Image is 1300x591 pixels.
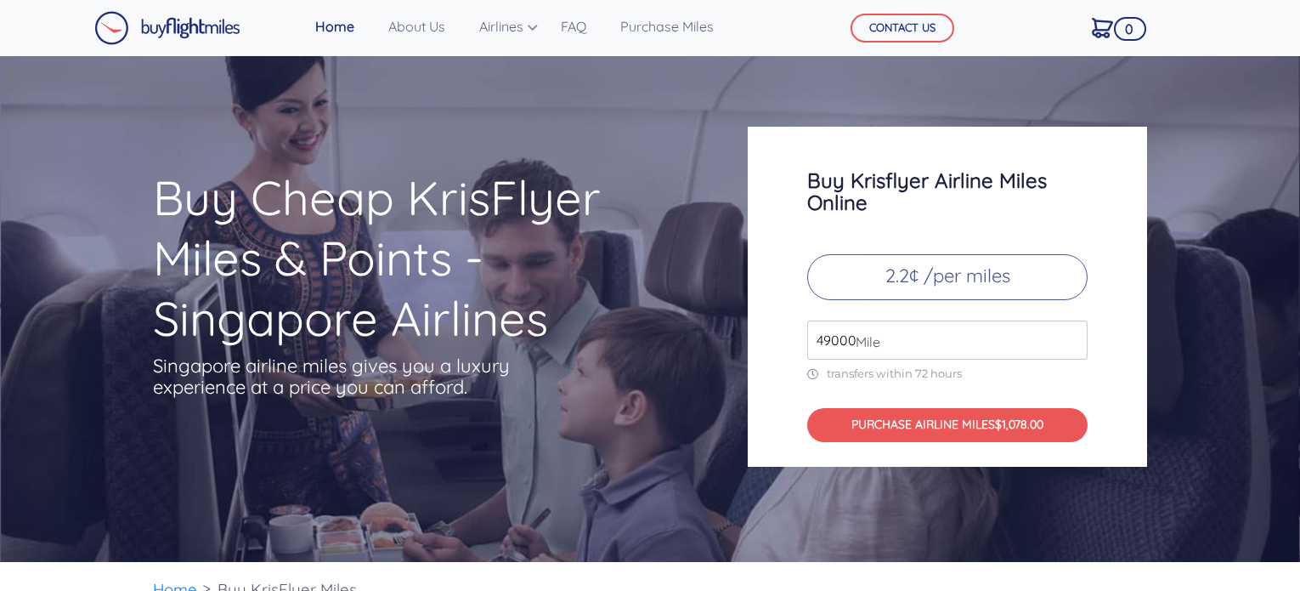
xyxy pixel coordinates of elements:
span: 0 [1114,17,1146,41]
span: Mile [847,332,880,352]
h3: Buy Krisflyer Airline Miles Online [807,169,1088,213]
button: CONTACT US [851,14,954,43]
a: 0 [1085,9,1120,45]
button: PURCHASE AIRLINE MILES$1,078.00 [807,408,1088,443]
p: 2.2¢ /per miles [807,254,1088,300]
a: FAQ [554,9,593,43]
p: transfers within 72 hours [807,367,1088,381]
a: Airlines [472,9,534,43]
img: Buy Flight Miles Logo [94,11,240,45]
a: Home [308,9,361,43]
a: Purchase Miles [613,9,721,43]
img: Cart [1092,18,1113,38]
h1: Buy Cheap KrisFlyer Miles & Points - Singapore Airlines [153,168,681,349]
p: Singapore airline miles gives you a luxury experience at a price you can afford. [153,355,535,398]
a: Buy Flight Miles Logo [94,7,240,49]
a: About Us [382,9,452,43]
span: $1,078.00 [995,417,1043,432]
